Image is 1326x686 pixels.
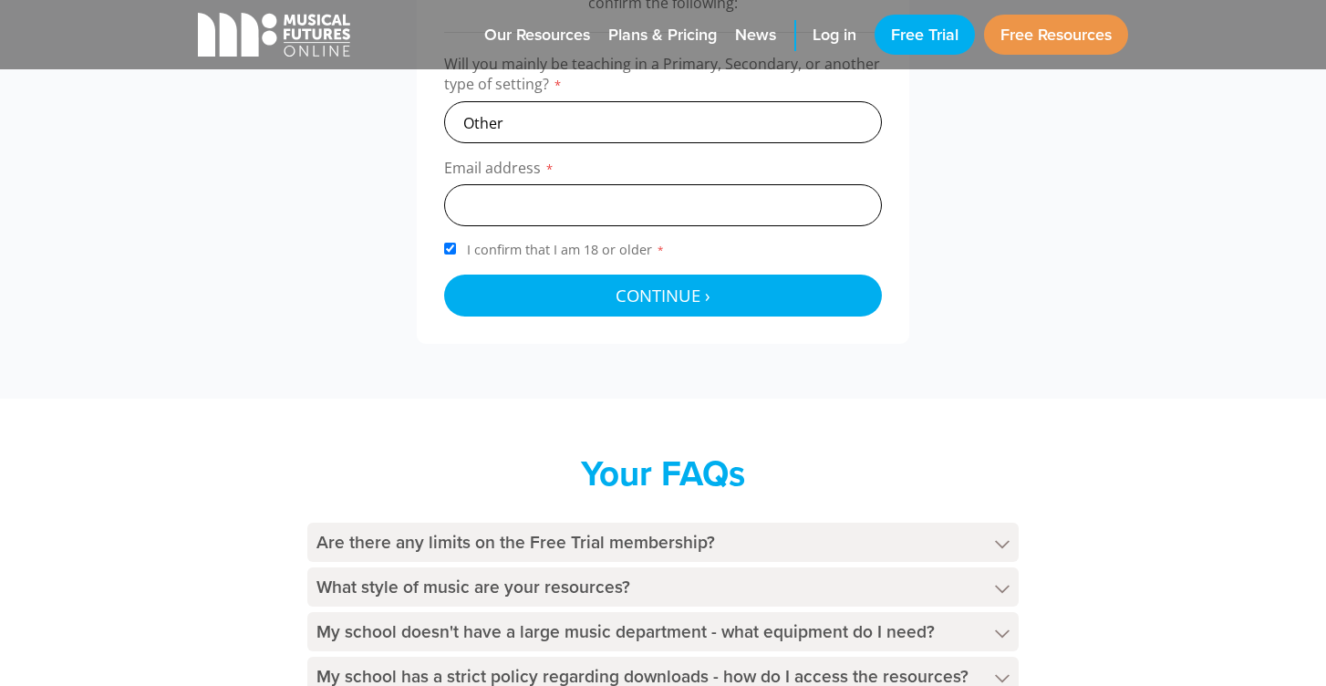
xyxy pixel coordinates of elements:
[307,567,1019,607] h4: What style of music are your resources?
[444,158,882,184] label: Email address
[484,25,590,47] span: Our Resources
[735,25,776,47] span: News
[444,243,456,255] input: I confirm that I am 18 or older*
[616,284,710,307] span: Continue ›
[307,523,1019,562] h4: Are there any limits on the Free Trial membership?
[444,275,882,317] button: Continue ›
[444,54,882,101] label: Will you mainly be teaching in a Primary, Secondary, or another type of setting?
[984,15,1128,55] a: Free Resources
[875,15,975,55] a: Free Trial
[813,25,856,47] span: Log in
[608,25,717,47] span: Plans & Pricing
[307,612,1019,651] h4: My school doesn't have a large music department - what equipment do I need?
[463,241,668,258] span: I confirm that I am 18 or older
[307,453,1019,495] h2: Your FAQs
